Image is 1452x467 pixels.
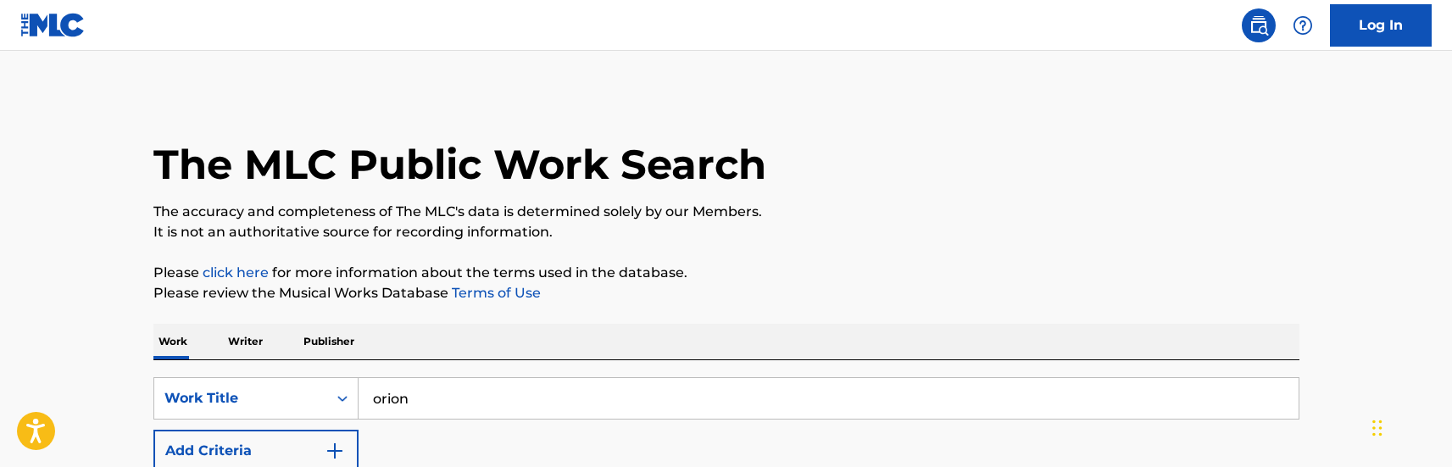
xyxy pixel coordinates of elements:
div: Help [1286,8,1320,42]
div: Work Title [164,388,317,409]
p: The accuracy and completeness of The MLC's data is determined solely by our Members. [153,202,1299,222]
img: MLC Logo [20,13,86,37]
p: Please for more information about the terms used in the database. [153,263,1299,283]
img: help [1293,15,1313,36]
p: Writer [223,324,268,359]
p: Please review the Musical Works Database [153,283,1299,303]
a: Terms of Use [448,285,541,301]
p: Work [153,324,192,359]
a: click here [203,264,269,281]
p: Publisher [298,324,359,359]
iframe: Chat Widget [1367,386,1452,467]
a: Public Search [1242,8,1276,42]
a: Log In [1330,4,1432,47]
img: 9d2ae6d4665cec9f34b9.svg [325,441,345,461]
div: Drag [1372,403,1382,453]
h1: The MLC Public Work Search [153,139,766,190]
p: It is not an authoritative source for recording information. [153,222,1299,242]
img: search [1249,15,1269,36]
